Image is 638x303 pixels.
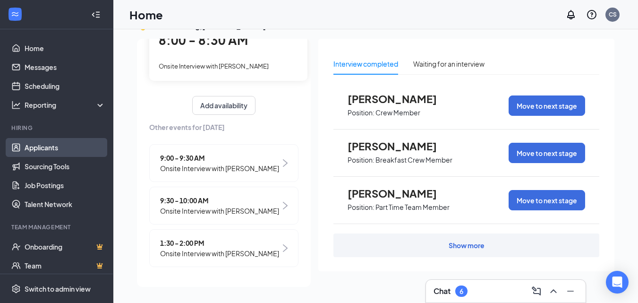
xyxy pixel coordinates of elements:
h1: Home [129,7,163,23]
span: Onsite Interview with [PERSON_NAME] [160,206,279,216]
h3: Chat [434,286,451,296]
a: TeamCrown [25,256,105,275]
span: Onsite Interview with [PERSON_NAME] [160,248,279,259]
p: Breakfast Crew Member [375,156,452,164]
button: Add availability [192,96,255,115]
button: ComposeMessage [529,284,544,299]
div: Interview completed [333,59,398,69]
span: 9:30 - 10:00 AM [160,195,279,206]
div: 6 [459,287,463,295]
a: Sourcing Tools [25,157,105,176]
a: Applicants [25,138,105,157]
div: Show more [449,241,485,250]
svg: WorkstreamLogo [10,9,20,19]
p: Crew Member [375,108,420,117]
svg: Notifications [565,9,577,20]
svg: Minimize [565,286,576,297]
span: Onsite Interview with [PERSON_NAME] [160,163,279,173]
button: Minimize [563,284,578,299]
svg: Collapse [91,10,101,19]
a: Messages [25,58,105,77]
span: [PERSON_NAME] [348,140,451,152]
svg: Settings [11,284,21,294]
span: 8:00 - 8:30 AM [159,32,248,48]
p: Position: [348,156,374,164]
span: [PERSON_NAME] [348,93,451,105]
div: Hiring [11,124,103,132]
button: Move to next stage [509,143,585,163]
span: Other events for [DATE] [149,122,298,132]
a: Scheduling [25,77,105,95]
button: Move to next stage [509,190,585,210]
div: Waiting for an interview [413,59,485,69]
div: CS [609,10,617,18]
span: [PERSON_NAME] [348,187,451,199]
svg: QuestionInfo [586,9,597,20]
p: Position: [348,203,374,212]
p: Part Time Team Member [375,203,450,212]
a: Talent Network [25,195,105,214]
span: Onsite Interview with [PERSON_NAME] [159,62,269,70]
span: 1:30 - 2:00 PM [160,238,279,248]
a: OnboardingCrown [25,237,105,256]
svg: ComposeMessage [531,286,542,297]
div: Open Intercom Messenger [606,271,629,294]
button: ChevronUp [546,284,561,299]
span: 9:00 - 9:30 AM [160,153,279,163]
a: Job Postings [25,176,105,195]
div: Reporting [25,100,106,110]
div: Switch to admin view [25,284,91,294]
button: Move to next stage [509,95,585,116]
div: Team Management [11,223,103,231]
p: Position: [348,108,374,117]
svg: Analysis [11,100,21,110]
svg: ChevronUp [548,286,559,297]
a: Home [25,39,105,58]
